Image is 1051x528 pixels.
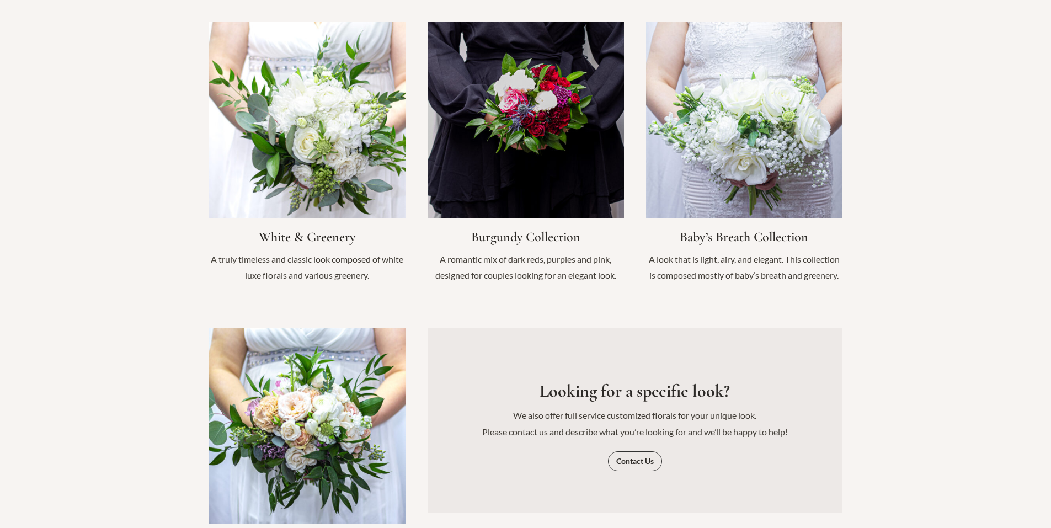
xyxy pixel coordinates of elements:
h3: Looking for a specific look? [450,381,820,402]
a: Infobox Link [209,22,406,295]
span: Contact Us [616,457,654,465]
a: Infobox Link [428,22,624,295]
a: Infobox Link [646,22,842,295]
p: We also offer full service customized florals for your unique look. Please contact us and describ... [450,407,820,440]
a: Contact Us [608,451,662,471]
